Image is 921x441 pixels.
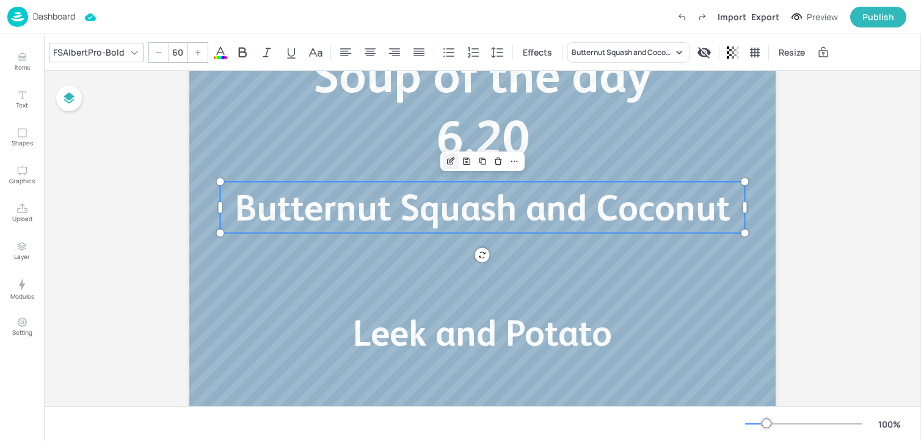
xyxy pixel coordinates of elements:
[692,7,713,27] label: Redo (Ctrl + Y)
[7,7,28,27] img: logo-86c26b7e.jpg
[436,110,530,166] span: 6.20
[751,10,779,23] div: Export
[776,46,807,59] span: Resize
[875,418,904,431] div: 100 %
[353,312,612,354] span: Leek and Potato
[490,153,506,169] div: Delete
[520,46,555,59] span: Effects
[807,10,838,24] div: Preview
[862,10,894,24] div: Publish
[784,8,845,26] button: Preview
[850,7,906,27] button: Publish
[475,153,490,169] div: Duplicate
[313,47,652,103] span: Soup of the day
[235,187,730,228] span: Butternut Squash and Coconut
[572,47,673,58] div: Butternut Squash and Coconut
[51,43,127,61] div: FSAlbertPro-Bold
[459,153,475,169] div: Save Layout
[443,153,459,169] div: Edit Item
[694,43,714,62] div: Display condition
[33,12,75,21] p: Dashboard
[718,10,746,23] div: Import
[671,7,692,27] label: Undo (Ctrl + Z)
